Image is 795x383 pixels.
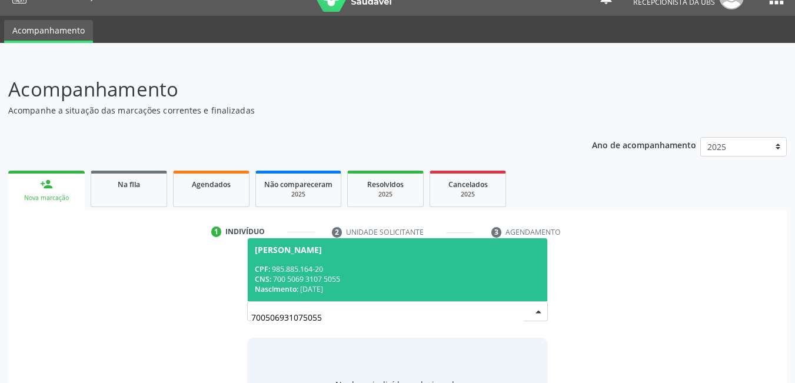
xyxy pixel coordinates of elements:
[118,179,140,189] span: Na fila
[255,274,541,284] div: 700 5069 3107 5055
[40,178,53,191] div: person_add
[448,179,488,189] span: Cancelados
[211,227,222,237] div: 1
[255,274,271,284] span: CNS:
[592,137,696,152] p: Ano de acompanhamento
[8,104,553,116] p: Acompanhe a situação das marcações correntes e finalizadas
[225,227,265,237] div: Indivíduo
[367,179,404,189] span: Resolvidos
[4,20,93,43] a: Acompanhamento
[255,284,541,294] div: [DATE]
[16,194,76,202] div: Nova marcação
[438,190,497,199] div: 2025
[255,284,298,294] span: Nascimento:
[8,75,553,104] p: Acompanhamento
[264,179,332,189] span: Não compareceram
[264,190,332,199] div: 2025
[251,305,524,329] input: Busque por nome, CNS ou CPF
[192,179,231,189] span: Agendados
[255,264,270,274] span: CPF:
[356,190,415,199] div: 2025
[255,245,322,255] div: [PERSON_NAME]
[255,264,541,274] div: 985.885.164-20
